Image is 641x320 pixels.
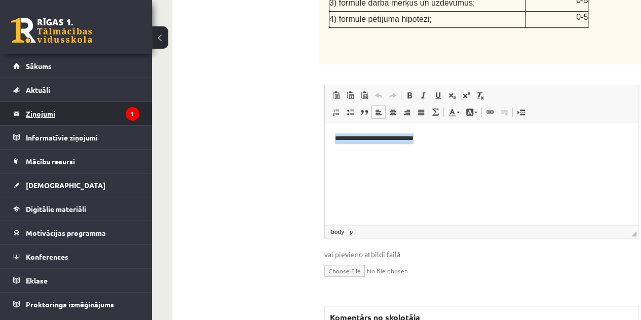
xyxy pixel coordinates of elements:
[445,105,463,119] a: Text Color
[371,89,386,102] a: Undo (Ctrl+Z)
[483,105,497,119] a: Link (Ctrl+K)
[13,269,139,292] a: Eklase
[26,276,48,285] span: Eklase
[13,293,139,316] a: Proktoringa izmēģinājums
[371,105,386,119] a: Align Left
[13,173,139,197] a: [DEMOGRAPHIC_DATA]
[26,252,68,261] span: Konferences
[329,89,343,102] a: Paste (Ctrl+V)
[631,231,636,236] span: Resize
[26,228,106,237] span: Motivācijas programma
[26,102,139,125] legend: Ziņojumi
[445,89,459,102] a: Subscript
[357,89,371,102] a: Paste from Word
[11,18,92,43] a: Rīgas 1. Tālmācības vidusskola
[400,105,414,119] a: Align Right
[324,249,639,260] span: vai pievieno atbildi failā
[26,85,50,94] span: Aktuāli
[26,157,75,166] span: Mācību resursi
[402,89,417,102] a: Bold (Ctrl+B)
[13,78,139,101] a: Aktuāli
[343,89,357,102] a: Paste as plain text (Ctrl+Shift+V)
[431,89,445,102] a: Underline (Ctrl+U)
[26,61,52,70] span: Sākums
[13,102,139,125] a: Ziņojumi1
[357,105,371,119] a: Block Quote
[126,107,139,121] i: 1
[13,150,139,173] a: Mācību resursi
[576,13,588,21] span: 0-5
[347,227,355,236] a: p element
[13,245,139,268] a: Konferences
[13,126,139,149] a: Informatīvie ziņojumi
[13,54,139,78] a: Sākums
[459,89,473,102] a: Superscript
[463,105,480,119] a: Background Color
[325,123,638,225] iframe: Editor, wiswyg-editor-user-answer-47433898343700
[343,105,357,119] a: Insert/Remove Bulleted List
[13,197,139,221] a: Digitālie materiāli
[26,126,139,149] legend: Informatīvie ziņojumi
[329,15,432,23] span: 4) formulē pētījuma hipotēzi;
[329,227,346,236] a: body element
[386,105,400,119] a: Center
[417,89,431,102] a: Italic (Ctrl+I)
[26,300,114,309] span: Proktoringa izmēģinājums
[26,204,86,214] span: Digitālie materiāli
[428,105,442,119] a: Math
[497,105,511,119] a: Unlink
[10,10,303,21] body: Editor, wiswyg-editor-47433953108100-1760002612-1
[514,105,528,119] a: Insert Page Break for Printing
[386,89,400,102] a: Redo (Ctrl+Y)
[414,105,428,119] a: Justify
[26,181,105,190] span: [DEMOGRAPHIC_DATA]
[329,105,343,119] a: Insert/Remove Numbered List
[13,221,139,244] a: Motivācijas programma
[473,89,487,102] a: Remove Format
